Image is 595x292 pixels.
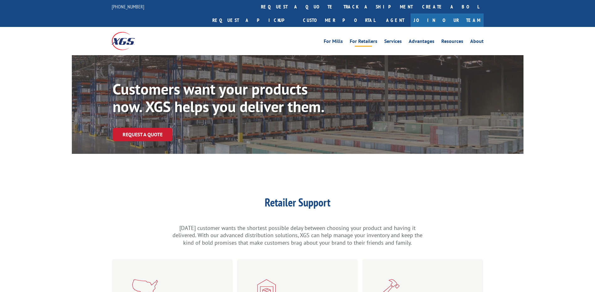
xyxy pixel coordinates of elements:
[441,39,463,46] a: Resources
[380,13,411,27] a: Agent
[350,39,377,46] a: For Retailers
[298,13,380,27] a: Customer Portal
[384,39,402,46] a: Services
[324,39,343,46] a: For Mills
[409,39,434,46] a: Advantages
[112,3,144,10] a: [PHONE_NUMBER]
[411,13,484,27] a: Join Our Team
[113,80,337,115] p: Customers want your products now. XGS helps you deliver them.
[470,39,484,46] a: About
[172,197,423,211] h1: Retailer Support
[113,128,173,141] a: Request a Quote
[172,224,423,247] p: [DATE] customer wants the shortest possible delay between choosing your product and having it del...
[208,13,298,27] a: Request a pickup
